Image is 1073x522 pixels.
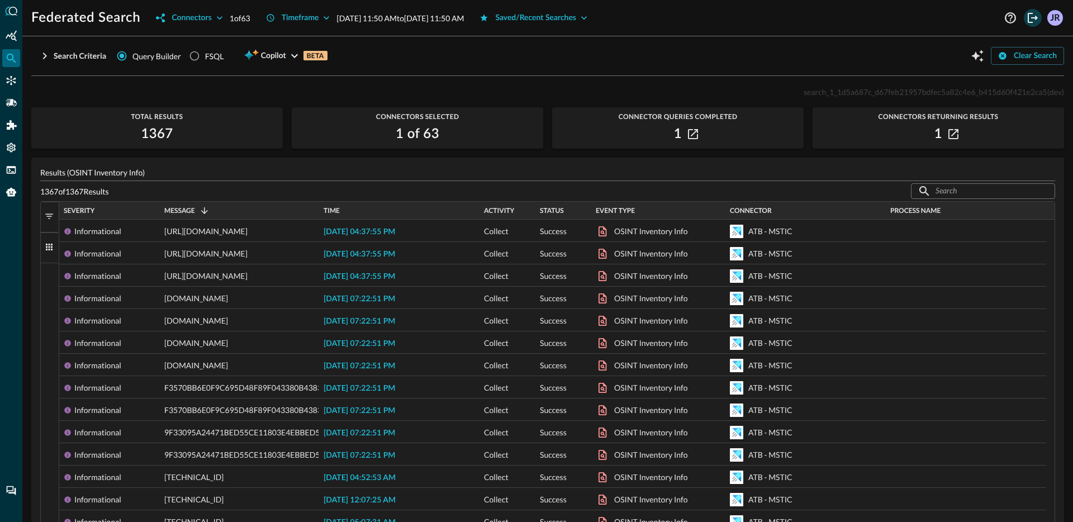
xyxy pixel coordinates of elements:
div: OSINT Inventory Info [614,310,688,332]
div: ATB - MSTIC [748,332,792,354]
span: search_1_1d5a687c_d67feb21957bdfec5a82c4e6_b415d60f421e2ca5 [804,87,1047,97]
div: OSINT Inventory Info [614,444,688,466]
span: Collect [484,243,509,265]
span: Success [540,243,567,265]
span: [DATE] 07:22:51 PM [324,340,395,348]
div: Query Agent [2,183,20,201]
span: Time [324,207,340,215]
span: Success [540,287,567,310]
button: Search Criteria [31,47,113,65]
span: [DATE] 07:22:51 PM [324,362,395,370]
button: Timeframe [259,9,337,27]
span: Success [540,488,567,511]
span: Copilot [261,49,286,63]
div: OSINT Inventory Info [614,354,688,377]
span: Success [540,354,567,377]
button: Saved/Recent Searches [473,9,594,27]
span: [DOMAIN_NAME] [164,287,228,310]
svg: Azure Data Explorer [730,493,743,506]
span: F3570BB6E0F9C695D48F89F043380B43831DD0F6FE79B16EDA2A3FFD9FD7AD16 [164,399,468,421]
span: Success [540,421,567,444]
svg: Azure Data Explorer [730,426,743,439]
span: Event Type [596,207,635,215]
span: Success [540,310,567,332]
span: [DATE] 12:07:25 AM [324,496,396,504]
div: ATB - MSTIC [748,488,792,511]
div: OSINT Inventory Info [614,399,688,421]
svg: Azure Data Explorer [730,381,743,395]
p: 1 of 63 [230,12,250,24]
div: OSINT Inventory Info [614,466,688,488]
span: Status [540,207,564,215]
svg: Azure Data Explorer [730,359,743,372]
span: [URL][DOMAIN_NAME] [164,265,248,287]
div: ATB - MSTIC [748,444,792,466]
span: Success [540,377,567,399]
p: Results (OSINT Inventory Info) [40,167,1055,178]
span: [DOMAIN_NAME] [164,332,228,354]
div: OSINT Inventory Info [614,377,688,399]
p: [DATE] 11:50 AM to [DATE] 11:50 AM [336,12,464,24]
div: ATB - MSTIC [748,220,792,243]
div: JR [1047,10,1063,26]
span: [DATE] 07:22:51 PM [324,407,395,415]
span: Success [540,220,567,243]
div: OSINT Inventory Info [614,421,688,444]
div: Informational [74,243,121,265]
h2: 1 of 63 [396,125,439,143]
span: [DATE] 07:22:51 PM [324,385,395,392]
div: Chat [2,482,20,500]
span: [DATE] 04:52:53 AM [324,474,396,482]
div: OSINT Inventory Info [614,332,688,354]
div: Summary Insights [2,27,20,45]
div: Informational [74,265,121,287]
div: Settings [2,139,20,156]
div: ATB - MSTIC [748,265,792,287]
span: Collect [484,377,509,399]
p: BETA [303,51,327,60]
span: [TECHNICAL_ID] [164,488,224,511]
h2: 1 [934,125,942,143]
span: Collect [484,332,509,354]
div: Informational [74,444,121,466]
span: Collect [484,444,509,466]
div: Informational [74,466,121,488]
div: ATB - MSTIC [748,399,792,421]
span: Success [540,466,567,488]
span: Severity [64,207,94,215]
svg: Azure Data Explorer [730,404,743,417]
div: Connectors [2,72,20,89]
div: ATB - MSTIC [748,243,792,265]
p: 1367 of 1367 Results [40,186,109,197]
span: Collect [484,310,509,332]
div: Informational [74,377,121,399]
span: Success [540,332,567,354]
span: 9F33095A24471BED55CE11803E4EBBED5118BFB5D3861BAF1C8214EFCD9E7DE6 [164,444,468,466]
input: Search [936,181,1029,201]
span: Success [540,399,567,421]
button: Clear Search [991,47,1064,65]
div: Informational [74,332,121,354]
svg: Azure Data Explorer [730,292,743,305]
div: Informational [74,399,121,421]
span: Connectors Selected [292,113,543,121]
svg: Azure Data Explorer [730,336,743,350]
span: Success [540,444,567,466]
button: Open Query Copilot [968,47,986,65]
span: Message [164,207,195,215]
button: CopilotBETA [237,47,334,65]
span: Collect [484,399,509,421]
span: 9F33095A24471BED55CE11803E4EBBED5118BFB5D3861BAF1C8214EFCD9E7DE6 [164,421,468,444]
span: Connector Queries Completed [552,113,804,121]
span: Activity [484,207,514,215]
span: Collect [484,421,509,444]
button: Connectors [149,9,229,27]
h2: 1367 [141,125,173,143]
div: ATB - MSTIC [748,310,792,332]
div: ATB - MSTIC [748,421,792,444]
span: [DATE] 07:22:51 PM [324,317,395,325]
span: Total Results [31,113,283,121]
div: ATB - MSTIC [748,287,792,310]
div: OSINT Inventory Info [614,220,688,243]
span: Collect [484,488,509,511]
